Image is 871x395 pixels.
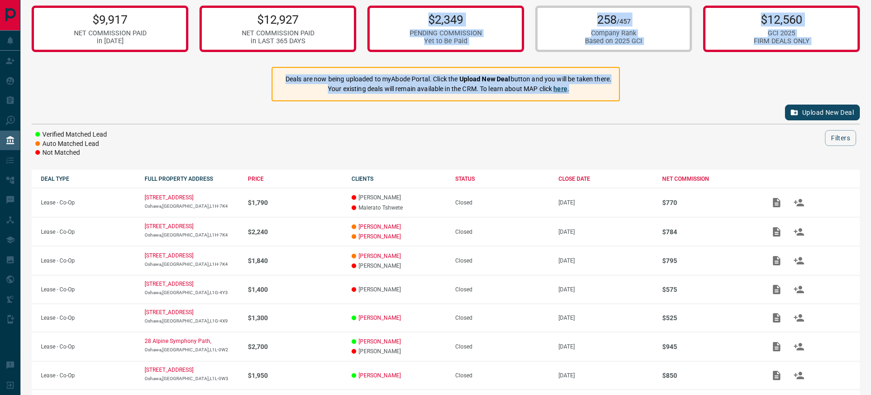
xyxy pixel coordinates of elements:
p: $784 [662,228,757,236]
p: $12,560 [754,13,810,26]
span: Add / View Documents [765,286,788,292]
span: /457 [617,18,631,26]
p: $2,349 [410,13,482,26]
p: Lease - Co-Op [41,199,135,206]
p: Oshawa,[GEOGRAPHIC_DATA],L1G-4X9 [145,318,239,323]
p: [DATE] [559,343,653,350]
div: PENDING COMMISSION [410,29,482,37]
p: $525 [662,314,757,322]
li: Auto Matched Lead [35,139,107,149]
div: Company Rank [585,29,642,37]
p: $575 [662,286,757,293]
p: $770 [662,199,757,206]
p: [PERSON_NAME] [352,263,446,269]
p: $1,950 [248,372,342,379]
div: in LAST 365 DAYS [242,37,314,45]
p: [DATE] [559,257,653,264]
p: Malerato Tshwete [352,204,446,211]
strong: Upload New Deal [459,75,511,83]
li: Not Matched [35,148,107,158]
span: Add / View Documents [765,199,788,205]
p: $850 [662,372,757,379]
div: Closed [455,372,550,379]
span: Add / View Documents [765,314,788,321]
p: $12,927 [242,13,314,26]
a: [STREET_ADDRESS] [145,252,193,259]
p: $1,300 [248,314,342,322]
div: NET COMMISSION [662,176,757,182]
div: in [DATE] [74,37,146,45]
div: PRICE [248,176,342,182]
div: NET COMMISSION PAID [74,29,146,37]
p: Oshawa,[GEOGRAPHIC_DATA],L1G-4Y3 [145,290,239,295]
div: FULL PROPERTY ADDRESS [145,176,239,182]
span: Add / View Documents [765,343,788,349]
p: 258 [585,13,642,26]
div: Closed [455,315,550,321]
p: Oshawa,[GEOGRAPHIC_DATA],L1H-7K4 [145,232,239,237]
p: Lease - Co-Op [41,343,135,350]
span: Match Clients [788,314,810,321]
div: NET COMMISSION PAID [242,29,314,37]
li: Verified Matched Lead [35,130,107,139]
p: $1,400 [248,286,342,293]
div: GCI 2025 [754,29,810,37]
a: [STREET_ADDRESS] [145,223,193,230]
p: Your existing deals will remain available in the CRM. To learn about MAP click . [286,84,612,94]
p: Lease - Co-Op [41,372,135,379]
button: Filters [825,130,856,146]
div: CLIENTS [352,176,446,182]
p: $1,840 [248,257,342,264]
div: DEAL TYPE [41,176,135,182]
a: [PERSON_NAME] [359,253,401,259]
a: [STREET_ADDRESS] [145,309,193,316]
a: [PERSON_NAME] [359,372,401,379]
a: [PERSON_NAME] [359,224,401,230]
p: Oshawa,[GEOGRAPHIC_DATA],L1L-0W3 [145,376,239,381]
p: Oshawa,[GEOGRAPHIC_DATA],L1L-0W2 [145,347,239,352]
span: Add / View Documents [765,228,788,235]
button: Upload New Deal [785,105,860,120]
p: $1,790 [248,199,342,206]
a: [STREET_ADDRESS] [145,281,193,287]
span: Match Clients [788,343,810,349]
div: Yet to Be Paid [410,37,482,45]
p: Deals are now being uploaded to myAbode Portal. Click the button and you will be taken there. [286,74,612,84]
div: Closed [455,343,550,350]
a: 28 Alpine Symphony Path, [145,338,211,344]
p: Lease - Co-Op [41,257,135,264]
a: [PERSON_NAME] [359,338,401,345]
span: Match Clients [788,286,810,292]
div: Closed [455,286,550,293]
p: [DATE] [559,315,653,321]
a: [STREET_ADDRESS] [145,194,193,201]
p: [PERSON_NAME] [352,348,446,355]
p: [DATE] [559,372,653,379]
a: [STREET_ADDRESS] [145,367,193,373]
a: [PERSON_NAME] [359,233,401,240]
p: $2,700 [248,343,342,350]
a: [PERSON_NAME] [359,315,401,321]
p: $795 [662,257,757,264]
p: [DATE] [559,229,653,235]
a: here [553,85,567,92]
span: Match Clients [788,372,810,378]
span: Match Clients [788,257,810,263]
span: Add / View Documents [765,257,788,263]
span: Match Clients [788,199,810,205]
p: Lease - Co-Op [41,286,135,293]
span: Add / View Documents [765,372,788,378]
div: Closed [455,257,550,264]
p: Oshawa,[GEOGRAPHIC_DATA],L1H-7K4 [145,262,239,267]
p: [DATE] [559,199,653,206]
div: STATUS [455,176,550,182]
div: FIRM DEALS ONLY [754,37,810,45]
p: [DATE] [559,286,653,293]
